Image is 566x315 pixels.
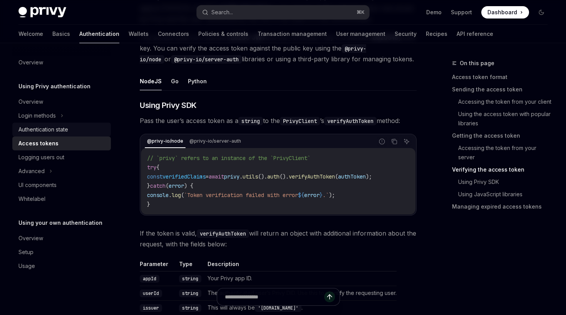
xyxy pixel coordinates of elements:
span: ( [181,192,184,199]
span: The access token is a standard and the verification key is a standard public key. You can verify ... [140,32,417,64]
span: { [156,164,159,171]
button: Report incorrect code [377,136,387,147]
a: Sending the access token [452,83,554,96]
button: Copy the contents from the code block [389,136,399,147]
button: Go [171,72,179,90]
span: const [147,173,162,180]
span: catch [150,182,166,189]
a: Policies & controls [198,25,248,43]
span: ${ [298,192,304,199]
span: await [209,173,224,180]
a: Demo [426,8,442,16]
a: Security [395,25,417,43]
code: string [238,117,263,125]
span: ); [329,192,335,199]
code: verifyAuthToken [197,229,249,238]
div: Access tokens [18,139,59,148]
button: Search...⌘K [197,5,369,19]
code: @privy-io/server-auth [171,55,242,64]
span: (). [280,173,289,180]
a: Using Privy SDK [458,176,554,188]
img: dark logo [18,7,66,18]
a: Whitelabel [12,192,111,206]
th: Type [176,260,204,271]
span: } [147,182,150,189]
h5: Using Privy authentication [18,82,90,91]
a: Access token format [452,71,554,83]
a: Support [451,8,472,16]
span: authToken [338,173,366,180]
code: string [179,275,201,283]
button: Toggle dark mode [535,6,548,19]
a: Using JavaScript libraries [458,188,554,200]
span: auth [267,173,280,180]
td: The authenticated user’s Privy DID. Use this to identify the requesting user. [204,286,397,301]
a: API reference [457,25,493,43]
a: Managing expired access tokens [452,200,554,213]
span: utils [243,173,258,180]
a: Accessing the token from your server [458,142,554,163]
div: Authentication state [18,125,68,134]
a: Basics [52,25,70,43]
code: verifyAuthToken [324,117,377,125]
span: privy [224,173,239,180]
th: Description [204,260,397,271]
span: } [320,192,323,199]
button: Python [188,72,207,90]
span: ⌘ K [357,9,365,15]
div: @privy-io/node [145,136,186,146]
a: Recipes [426,25,447,43]
span: error [169,182,184,189]
a: User management [336,25,385,43]
span: ); [366,173,372,180]
a: Authentication [79,25,119,43]
a: Overview [12,56,111,69]
span: On this page [460,59,494,68]
a: Verifying the access token [452,163,554,176]
a: Connectors [158,25,189,43]
span: ( [166,182,169,189]
a: Logging users out [12,150,111,164]
div: Overview [18,97,43,106]
div: Login methods [18,111,56,120]
a: Usage [12,259,111,273]
span: Pass the user’s access token as a to the ’s method: [140,115,417,126]
a: Using the access token with popular libraries [458,108,554,130]
span: verifiedClaims [162,173,206,180]
span: = [206,173,209,180]
div: Setup [18,248,33,257]
span: verifyAuthToken [289,173,335,180]
a: Overview [12,231,111,245]
span: } [147,201,150,208]
button: Ask AI [402,136,412,147]
a: Transaction management [258,25,327,43]
a: Accessing the token from your client [458,96,554,108]
div: Overview [18,58,43,67]
a: Setup [12,245,111,259]
td: Your Privy app ID. [204,271,397,286]
span: . [239,173,243,180]
div: Advanced [18,167,45,176]
a: UI components [12,178,111,192]
div: Search... [211,8,233,17]
button: Send message [324,291,335,302]
div: @privy-io/server-auth [187,136,243,146]
span: Dashboard [487,8,517,16]
span: ) { [184,182,193,189]
a: Overview [12,95,111,109]
span: . [169,192,172,199]
span: console [147,192,169,199]
div: Usage [18,261,35,271]
div: Logging users out [18,153,64,162]
a: Wallets [129,25,149,43]
a: Dashboard [481,6,529,19]
span: ( [335,173,338,180]
a: Access tokens [12,136,111,150]
div: Overview [18,234,43,243]
a: Authentication state [12,123,111,136]
h5: Using your own authentication [18,218,102,227]
span: try [147,164,156,171]
th: Parameter [140,260,176,271]
span: (). [258,173,267,180]
span: // `privy` refers to an instance of the `PrivyClient` [147,155,310,162]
